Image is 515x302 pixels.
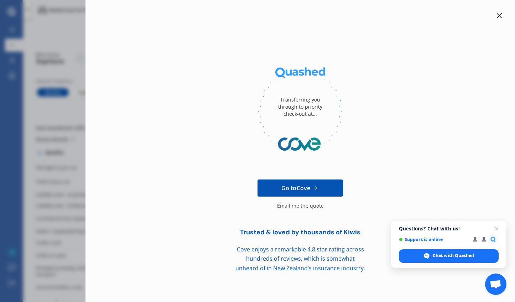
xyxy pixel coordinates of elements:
[272,85,329,128] div: Transferring you through to priority check-out at...
[399,226,499,231] span: Questions? Chat with us!
[257,179,343,197] a: Go toCove
[281,184,310,192] span: Go to Cove
[258,128,343,160] img: Cove.webp
[222,245,379,273] div: Cove enjoys a remarkable 4.8 star rating across hundreds of reviews, which is somewhat unheard of...
[399,237,468,242] span: Support is online
[433,252,474,259] span: Chat with Quashed
[399,249,499,263] span: Chat with Quashed
[277,202,324,217] div: Email me the quote
[485,274,506,295] a: Open chat
[222,229,379,236] div: Trusted & loved by thousands of Kiwis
